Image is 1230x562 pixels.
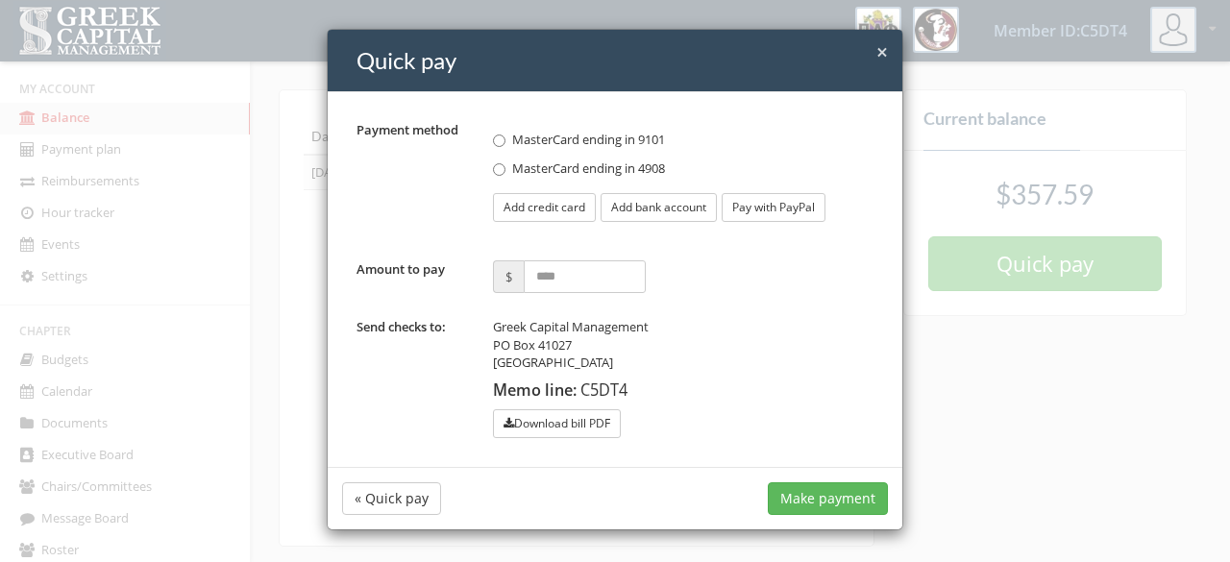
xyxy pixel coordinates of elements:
button: Make payment [768,482,888,515]
button: Download bill PDF [493,409,621,438]
input: MasterCard ending in 4908 [493,163,505,176]
span: × [876,38,888,65]
div: Greek Capital Management PO Box 41027 [GEOGRAPHIC_DATA] [479,318,888,438]
button: « Quick pay [342,482,441,515]
span: MasterCard ending in 9101 [512,131,665,148]
span: $ [493,260,524,293]
strong: Memo line: [493,379,577,401]
span: MasterCard ending in 4908 [512,159,665,177]
button: Pay with PayPal [722,193,825,222]
label: Send checks to: [342,318,479,336]
input: MasterCard ending in 9101 [493,134,505,147]
div: C5DT4 [493,379,873,402]
label: Payment method [342,121,479,139]
h4: Quick pay [357,44,888,77]
label: Amount to pay [342,260,479,279]
button: Add bank account [601,193,717,222]
button: Add credit card [493,193,596,222]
